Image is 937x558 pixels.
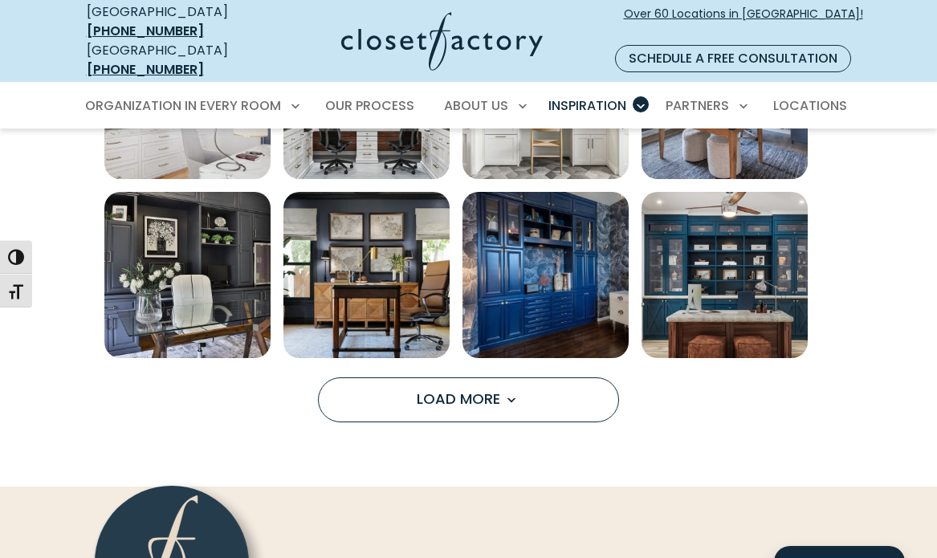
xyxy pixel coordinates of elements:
span: Our Process [325,96,414,115]
span: Over 60 Locations in [GEOGRAPHIC_DATA]! [624,6,863,39]
img: Closet Factory Logo [341,12,543,71]
a: Open inspiration gallery to preview enlarged image [104,192,271,358]
img: Custom home office system with upper and lower cabinetry, glass display doors, and crown molding. [104,192,271,358]
nav: Primary Menu [74,83,864,128]
div: [GEOGRAPHIC_DATA] [87,41,262,79]
span: Partners [666,96,729,115]
span: Inspiration [548,96,626,115]
a: [PHONE_NUMBER] [87,22,204,40]
a: Open inspiration gallery to preview enlarged image [642,192,808,358]
span: Load More [417,389,521,409]
div: [GEOGRAPHIC_DATA] [87,2,262,41]
a: Open inspiration gallery to preview enlarged image [462,192,629,358]
button: Load more inspiration gallery images [318,377,619,422]
span: Organization in Every Room [85,96,281,115]
a: [PHONE_NUMBER] [87,60,204,79]
span: Locations [773,96,847,115]
a: Open inspiration gallery to preview enlarged image [283,192,450,358]
a: Schedule a Free Consultation [615,45,851,72]
span: About Us [444,96,508,115]
img: Executive-style home office with fluted drawer fronts, integrated file storage, custom base cabin... [283,192,450,358]
img: Built-in blue cabinetry with mesh-front doors and open shelving displays accessories like labeled... [642,192,808,358]
img: Bold home office built-in with deep blue shaker cabinetry, glass doors, crown molding, and displa... [462,192,629,358]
